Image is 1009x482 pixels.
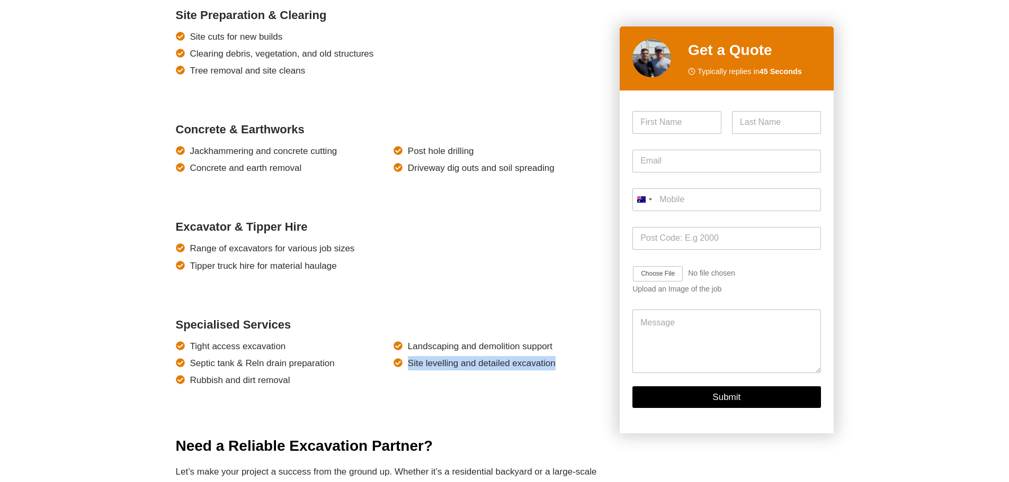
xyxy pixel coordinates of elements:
[632,188,656,211] button: Selected country
[632,227,820,250] input: Post Code: E.g 2000
[732,111,821,134] input: Last Name
[632,188,820,211] input: Mobile
[408,161,555,175] span: Driveway dig outs and soil spreading
[176,438,433,454] strong: Need a Reliable Excavation Partner?
[190,30,283,44] span: Site cuts for new builds
[190,144,337,158] span: Jackhammering and concrete cutting
[632,387,820,408] button: Submit
[632,150,820,172] input: Email
[190,161,302,175] span: Concrete and earth removal
[176,121,603,138] h4: Concrete & Earthworks
[190,63,306,78] span: Tree removal and site cleans
[176,218,603,235] h4: Excavator & Tipper Hire
[190,356,335,370] span: Septic tank & Reln drain preparation
[632,285,820,294] div: Upload an Image of the job
[176,316,603,333] h4: Specialised Services
[190,241,355,256] span: Range of excavators for various job sizes
[760,67,802,76] strong: 45 Seconds
[190,259,337,273] span: Tipper truck hire for material haulage
[190,373,290,387] span: Rubbish and dirt removal
[632,111,721,134] input: First Name
[408,339,552,353] span: Landscaping and demolition support
[698,66,802,78] span: Typically replies in
[190,339,286,353] span: Tight access excavation
[408,356,556,370] span: Site levelling and detailed excavation
[408,144,474,158] span: Post hole drilling
[190,47,374,61] span: Clearing debris, vegetation, and old structures
[176,6,603,24] h4: Site Preparation & Clearing
[688,39,821,61] h2: Get a Quote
